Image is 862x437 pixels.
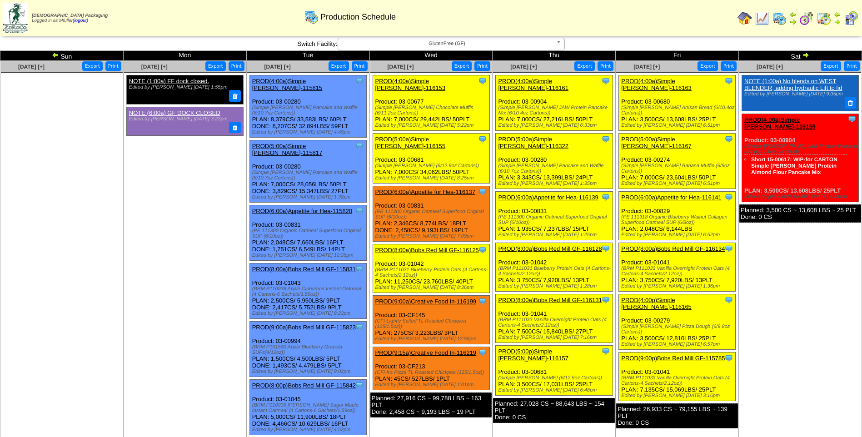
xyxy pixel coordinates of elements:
div: Edited by [PERSON_NAME] [DATE] 6:48pm [498,387,612,393]
img: Tooltip [355,323,364,332]
a: PROD(4:00a)Simple [PERSON_NAME]-116159 [744,116,816,130]
div: Product: 03-00279 PLAN: 3,500CS / 12,810LBS / 25PLT [619,294,736,350]
div: (BRM P110938 Apple Cinnamon Instant Oatmeal (4 Cartons-6 Sachets/1.59oz)) [252,286,366,297]
a: [DATE] [+] [510,64,537,70]
div: Edited by [PERSON_NAME] [DATE] 9:05pm [744,91,854,97]
a: PROD(8:00a)Bobs Red Mill GF-116128 [498,245,602,252]
img: Tooltip [355,141,364,150]
a: PROD(4:00a)Simple [PERSON_NAME]-116161 [498,78,568,91]
img: Tooltip [601,295,610,304]
div: Edited by [PERSON_NAME] [DATE] 6:51pm [621,123,735,128]
div: Product: 03-00681 PLAN: 3,500CS / 17,031LBS / 25PLT [496,346,613,396]
img: calendarcustomer.gif [844,11,858,25]
div: (BRM P111033 Vanilla Overnight Protein Oats (4 Cartons-4 Sachets/2.12oz)) [498,317,612,328]
div: (PE 111300 Organic Oatmeal Superfood Original SUP (6/10oz)) [498,214,612,225]
div: Edited by [PERSON_NAME] [DATE] 4:52pm [252,427,366,432]
a: PROD(8:00p)Bobs Red Mill GF-115842 [252,382,356,389]
button: Export [574,61,595,71]
a: NOTE (1:00a) FF dock closed. [129,78,209,84]
div: Product: 03-00829 PLAN: 2,048CS / 6,144LBS [619,192,736,240]
a: Short 15-00617: WIP-for CARTON Simple [PERSON_NAME] Protein Almond Flour Pancake Mix [751,156,837,175]
img: Tooltip [724,76,733,85]
div: Product: 03-00280 PLAN: 7,000CS / 28,056LBS / 50PLT DONE: 3,829CS / 15,347LBS / 27PLT [249,140,366,203]
img: Tooltip [355,381,364,390]
a: PROD(6:00a)Appetite for Hea-116137 [375,189,475,195]
span: Logged in as Mfuller [32,13,108,23]
img: Tooltip [847,114,857,124]
a: PROD(5:00a)Simple [PERSON_NAME]-115817 [252,143,323,156]
div: Edited by [PERSON_NAME] [DATE] 1:25pm [498,232,612,238]
button: Print [598,61,613,71]
button: Print [844,61,860,71]
div: (Simple [PERSON_NAME] Pancake and Waffle (6/10.7oz Cartons)) [252,170,366,181]
td: Fri [616,51,739,61]
img: Tooltip [601,193,610,202]
div: Edited by [PERSON_NAME] [DATE] 7:09pm [375,233,489,239]
img: Tooltip [478,76,487,85]
img: Tooltip [601,134,610,144]
div: (BRM P111033 Vanilla Overnight Protein Oats (4 Cartons-4 Sachets/2.12oz)) [621,375,735,386]
span: GlutenFree (GF) [342,38,553,49]
button: Print [474,61,490,71]
div: (PE 111300 Organic Oatmeal Superfood Original SUP (6/10oz)) [375,209,489,220]
div: Product: 03-01043 PLAN: 2,500CS / 5,950LBS / 9PLT DONE: 2,417CS / 5,752LBS / 9PLT [249,263,366,319]
img: Tooltip [478,348,487,357]
div: (Simple [PERSON_NAME] Pancake and Waffle (6/10.7oz Cartons)) [498,163,612,174]
a: NOTE (1:00a) No blends on WEST BLENDER, adding hydraulic Lift to lid [744,78,842,91]
img: line_graph.gif [755,11,769,25]
a: PROD(5:00a)Simple [PERSON_NAME]-116167 [621,136,692,149]
div: Product: 03-01045 PLAN: 5,000CS / 11,900LBS / 18PLT DONE: 4,466CS / 10,629LBS / 16PLT [249,380,366,435]
div: (CFI-It's Pizza TL Roasted Chickpea (125/1.5oz)) [375,370,489,375]
div: (BRM P111031 Blueberry Protein Oats (4 Cartons-4 Sachets/2.12oz)) [498,266,612,277]
span: [DATE] [+] [633,64,660,70]
div: Edited by [PERSON_NAME] [DATE] 8:25pm [375,175,489,181]
a: PROD(6:00a)Appetite for Hea-115820 [252,208,352,214]
span: [DATE] [+] [264,64,291,70]
a: PROD(5:00a)Simple [PERSON_NAME]-116322 [498,136,568,149]
div: Product: 03-CF213 PLAN: 45CS / 527LBS / 1PLT [373,347,489,390]
div: (BRM P111033 Vanilla Overnight Protein Oats (4 Cartons-4 Sachets/2.12oz)) [621,266,735,277]
img: calendarblend.gif [799,11,814,25]
button: Delete Note [229,90,241,102]
td: Wed [369,51,493,61]
div: Product: 03-00280 PLAN: 8,379CS / 33,583LBS / 60PLT DONE: 8,207CS / 32,894LBS / 59PLT [249,75,366,138]
span: Production Schedule [320,12,396,22]
div: (Simple [PERSON_NAME] JAW Protein Pancake Mix (6/10.4oz Cartons)) [744,144,858,154]
div: Product: 03-00994 PLAN: 1,500CS / 4,500LBS / 5PLT DONE: 1,493CS / 4,479LBS / 5PLT [249,322,366,377]
a: PROD(8:00a)Bobs Red Mill GF-115831 [252,266,356,273]
img: Tooltip [724,134,733,144]
div: Edited by [PERSON_NAME] [DATE] 8:36pm [375,285,489,290]
img: zoroco-logo-small.webp [3,3,28,33]
div: Product: 03-01042 PLAN: 3,750CS / 7,920LBS / 13PLT [496,243,613,292]
button: Print [352,61,368,71]
div: (Simple [PERSON_NAME] Artisan Bread (6/10.4oz Cartons)) [621,105,735,116]
div: (BRM P101560 Apple Blueberry Granola SUPs(4/12oz)) [252,344,366,355]
button: Print [721,61,737,71]
a: PROD(4:00a)Simple [PERSON_NAME]-116163 [621,78,692,91]
a: PROD(6:00a)Appetite for Hea-116141 [621,194,721,201]
button: Export [698,61,718,71]
img: Tooltip [601,76,610,85]
img: Tooltip [601,244,610,253]
img: calendarinout.gif [817,11,831,25]
div: Edited by [PERSON_NAME] [DATE] 12:56pm [375,336,489,342]
button: Print [105,61,121,71]
div: Product: 03-00831 PLAN: 2,346CS / 8,774LBS / 18PLT DONE: 2,458CS / 9,193LBS / 19PLT [373,186,489,242]
a: PROD(4:00a)Simple [PERSON_NAME]-116153 [375,78,446,91]
img: calendarprod.gif [772,11,787,25]
a: PROD(4:00p)Simple [PERSON_NAME]-116165 [621,297,692,310]
a: PROD(9:00a)Bobs Red Mill GF-115823 [252,324,356,331]
button: Export [82,61,103,71]
img: Tooltip [355,206,364,215]
td: Sun [0,51,124,61]
div: Edited by [PERSON_NAME] [DATE] 4:49pm [252,129,366,135]
td: Mon [123,51,246,61]
span: [DATE] [+] [387,64,414,70]
div: (Simple [PERSON_NAME] (6/12.9oz Cartons)) [375,163,489,169]
a: NOTE (6:00a) GF DOCK CLOSED [129,109,220,116]
img: Tooltip [478,187,487,196]
div: (Simple [PERSON_NAME] Pizza Dough (6/9.8oz Cartons)) [621,324,735,335]
div: Edited by [PERSON_NAME] [DATE] 1:55pm [129,84,239,90]
img: calendarprod.gif [304,10,319,24]
div: Edited by [PERSON_NAME] [DATE] 3:23pm [129,116,239,122]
